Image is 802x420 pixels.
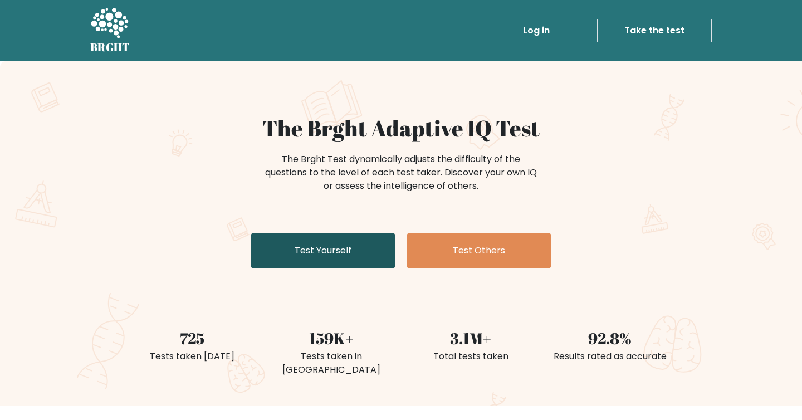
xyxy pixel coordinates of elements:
a: Test Others [407,233,551,268]
div: 92.8% [547,326,673,350]
a: Log in [519,19,554,42]
div: Total tests taken [408,350,534,363]
div: Results rated as accurate [547,350,673,363]
a: BRGHT [90,4,130,57]
h5: BRGHT [90,41,130,54]
a: Test Yourself [251,233,395,268]
div: 725 [129,326,255,350]
h1: The Brght Adaptive IQ Test [129,115,673,141]
div: The Brght Test dynamically adjusts the difficulty of the questions to the level of each test take... [262,153,540,193]
div: Tests taken [DATE] [129,350,255,363]
div: Tests taken in [GEOGRAPHIC_DATA] [268,350,394,377]
a: Take the test [597,19,712,42]
div: 159K+ [268,326,394,350]
div: 3.1M+ [408,326,534,350]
